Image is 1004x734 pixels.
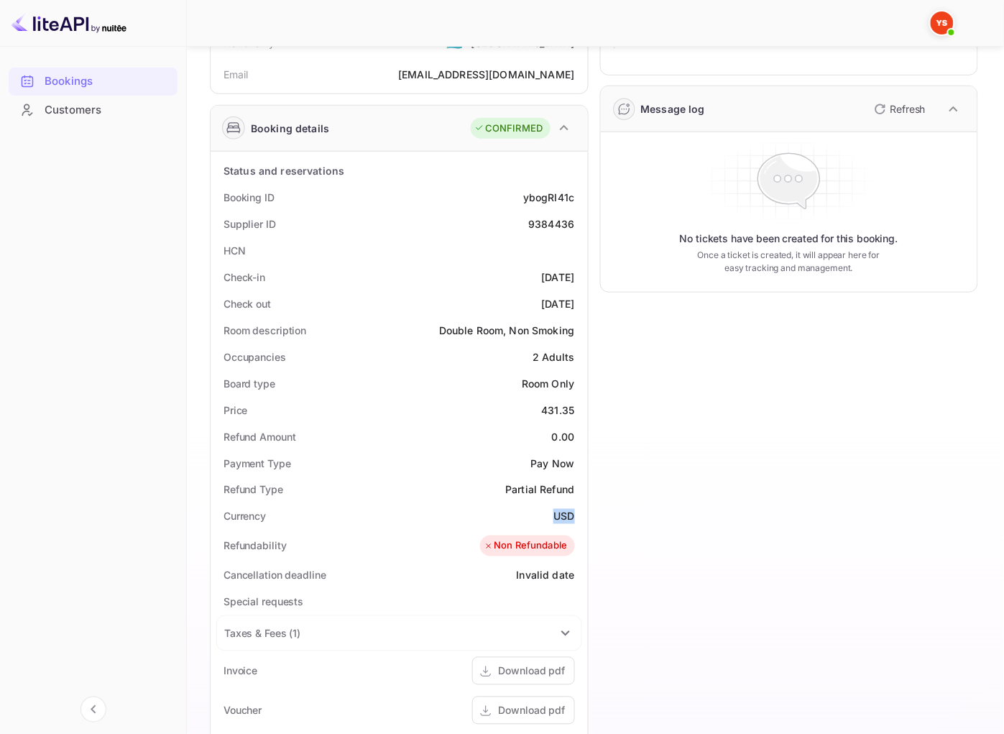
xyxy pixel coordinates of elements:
[45,102,101,119] ya-tr-span: Customers
[542,270,575,285] div: [DATE]
[522,377,574,390] ya-tr-span: Room Only
[224,596,303,608] ya-tr-span: Special requests
[505,484,574,496] ya-tr-span: Partial Refund
[224,404,248,416] ya-tr-span: Price
[224,377,275,390] ya-tr-span: Board type
[9,68,178,96] div: Bookings
[641,103,706,115] ya-tr-span: Message log
[528,216,574,231] div: 9384436
[552,429,575,444] div: 0.00
[224,628,293,640] ya-tr-span: Taxes & Fees (
[9,96,178,123] a: Customers
[224,431,296,443] ya-tr-span: Refund Amount
[530,457,574,469] ya-tr-span: Pay Now
[224,540,287,552] ya-tr-span: Refundability
[224,298,271,310] ya-tr-span: Check out
[224,484,283,496] ya-tr-span: Refund Type
[224,37,275,49] ya-tr-span: Nationality
[45,73,93,90] ya-tr-span: Bookings
[224,665,257,677] ya-tr-span: Invoice
[251,121,329,136] ya-tr-span: Booking details
[217,616,581,651] div: Taxes & Fees (1)
[224,218,276,230] ya-tr-span: Supplier ID
[688,249,890,275] ya-tr-span: Once a ticket is created, it will appear here for easy tracking and management.
[9,68,178,94] a: Bookings
[224,351,286,363] ya-tr-span: Occupancies
[398,68,574,81] ya-tr-span: [EMAIL_ADDRESS][DOMAIN_NAME]
[931,12,954,35] img: Yandex Support
[224,68,249,81] ya-tr-span: Email
[439,324,575,336] ya-tr-span: Double Room, Non Smoking
[517,569,575,582] ya-tr-span: Invalid date
[224,324,306,336] ya-tr-span: Room description
[485,121,543,136] ya-tr-span: CONFIRMED
[890,103,926,115] ya-tr-span: Refresh
[80,697,106,722] button: Collapse navigation
[224,165,344,177] ya-tr-span: Status and reservations
[866,98,931,121] button: Refresh
[523,191,574,203] ya-tr-span: ybogRI41c
[293,628,298,640] ya-tr-span: 1
[553,510,574,523] ya-tr-span: USD
[499,665,566,677] ya-tr-span: Download pdf
[224,271,265,283] ya-tr-span: Check-in
[11,12,126,35] img: LiteAPI logo
[542,296,575,311] div: [DATE]
[298,628,301,640] ya-tr-span: )
[471,37,575,49] ya-tr-span: [GEOGRAPHIC_DATA]
[494,539,567,554] ya-tr-span: Non Refundable
[533,351,574,363] ya-tr-span: 2 Adults
[224,705,262,717] ya-tr-span: Voucher
[224,457,291,469] ya-tr-span: Payment Type
[224,510,266,523] ya-tr-span: Currency
[224,569,326,582] ya-tr-span: Cancellation deadline
[542,403,575,418] div: 431.35
[224,191,275,203] ya-tr-span: Booking ID
[9,96,178,124] div: Customers
[680,231,898,246] ya-tr-span: No tickets have been created for this booking.
[499,705,566,717] ya-tr-span: Download pdf
[224,244,246,257] ya-tr-span: HCN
